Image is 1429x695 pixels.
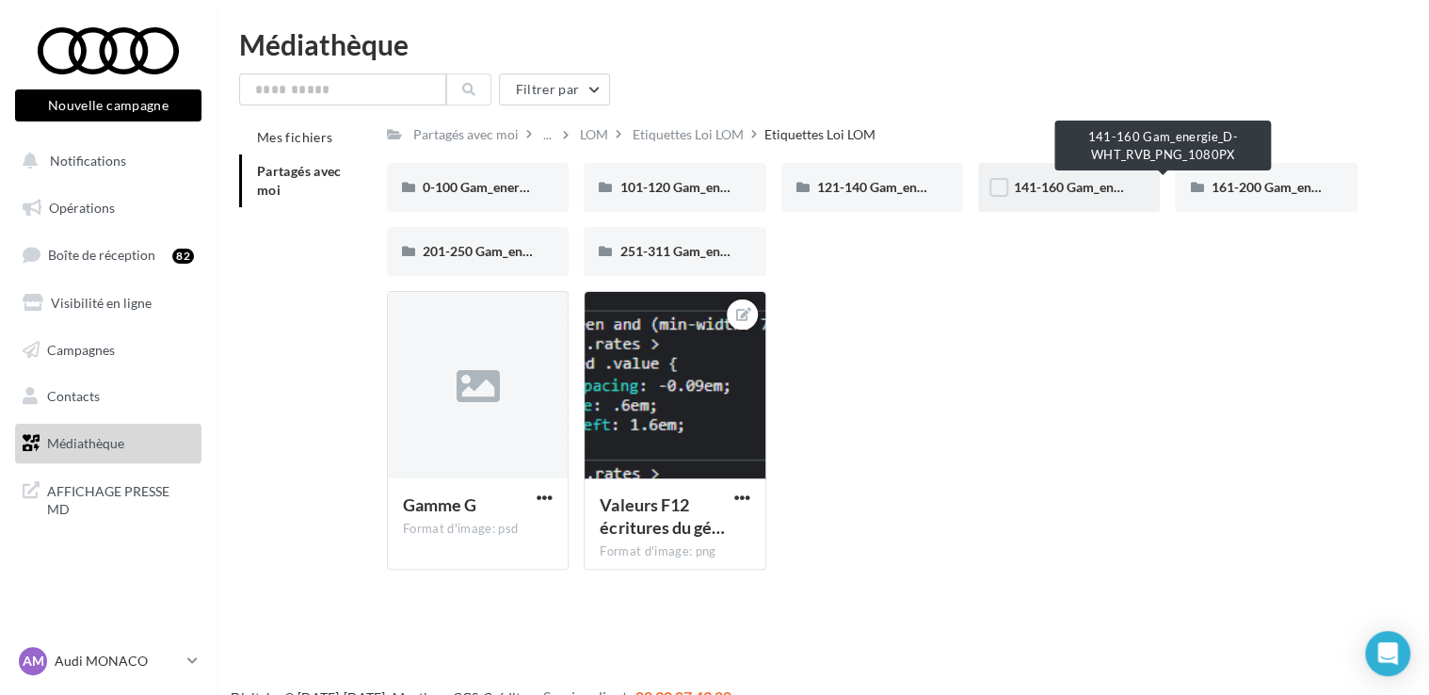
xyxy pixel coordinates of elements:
[257,129,332,145] span: Mes fichiers
[47,388,100,404] span: Contacts
[172,249,194,264] div: 82
[580,125,608,144] div: LOM
[11,283,205,323] a: Visibilité en ligne
[257,163,342,198] span: Partagés avec moi
[15,89,201,121] button: Nouvelle campagne
[499,73,610,105] button: Filtrer par
[11,377,205,416] a: Contacts
[11,188,205,228] a: Opérations
[55,652,180,671] p: Audi MONACO
[15,643,201,679] a: AM Audi MONACO
[11,424,205,463] a: Médiathèque
[600,543,749,560] div: Format d'image: png
[619,243,920,259] span: 251-311 Gam_energie_G-WHT_RVB_PNG_1080PX
[11,234,205,275] a: Boîte de réception82
[51,295,152,311] span: Visibilité en ligne
[1054,121,1271,170] div: 141-160 Gam_energie_D-WHT_RVB_PNG_1080PX
[600,494,724,538] span: Valeurs F12 écritures du générateur étiquettes CO2
[403,521,553,538] div: Format d'image: psd
[11,141,198,181] button: Notifications
[403,494,476,515] span: Gamme G
[23,652,44,671] span: AM
[48,247,155,263] span: Boîte de réception
[47,341,115,357] span: Campagnes
[49,200,115,216] span: Opérations
[539,121,555,148] div: ...
[239,30,1406,58] div: Médiathèque
[1014,179,1314,195] span: 141-160 Gam_energie_D-WHT_RVB_PNG_1080PX
[619,179,919,195] span: 101-120 Gam_energie_B-WHT_RVB_PNG_1080PX
[413,125,519,144] div: Partagés avec moi
[11,331,205,370] a: Campagnes
[633,125,744,144] div: Etiquettes Loi LOM
[1365,631,1410,676] div: Open Intercom Messenger
[817,179,1116,195] span: 121-140 Gam_energie_C-WHT_RVB_PNG_1080PX
[11,471,205,526] a: AFFICHAGE PRESSE MD
[50,153,126,169] span: Notifications
[423,179,708,195] span: 0-100 Gam_energie_A-WHT_RVB_PNG_1080PX
[764,125,875,144] div: Etiquettes Loi LOM
[47,478,194,519] span: AFFICHAGE PRESSE MD
[423,243,721,259] span: 201-250 Gam_energie_F-WHT_RVB_PNG_1080PX
[47,435,124,451] span: Médiathèque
